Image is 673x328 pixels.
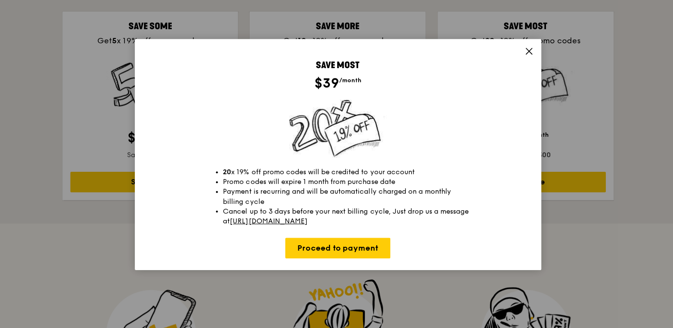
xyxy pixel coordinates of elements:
[222,186,471,206] li: Payment is recurring and will be automatically charged on a monthly billing cycle
[222,206,471,225] li: Cancel up to 3 days before your next billing cycle, Just drop us a message at
[338,76,360,83] span: /month
[222,167,231,176] strong: 20
[146,58,527,72] div: Save most
[222,177,471,186] li: Promo codes will expire 1 month from purchase date
[229,216,307,224] a: [URL][DOMAIN_NAME]
[288,99,385,157] img: save-most-plan.beb1d27b.png
[222,167,471,177] li: x 19% off promo codes will be credited to your account
[313,74,338,91] span: $39
[284,237,389,257] a: Proceed to payment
